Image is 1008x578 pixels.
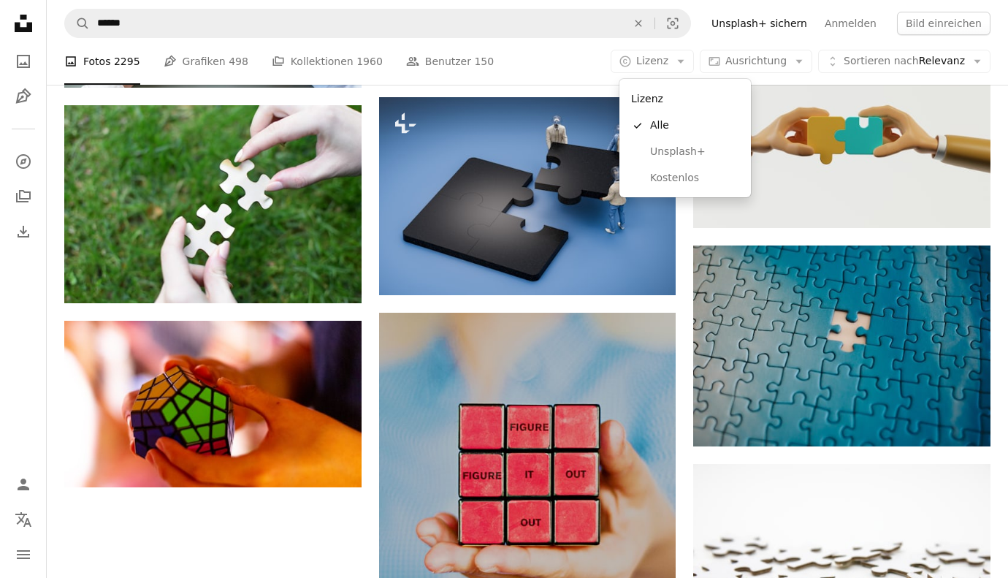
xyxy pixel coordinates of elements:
div: Lizenz [625,85,745,113]
span: Alle [650,118,739,133]
span: Kostenlos [650,171,739,186]
button: Lizenz [611,50,694,73]
span: Lizenz [636,55,668,66]
button: Ausrichtung [700,50,812,73]
span: Unsplash+ [650,145,739,159]
div: Lizenz [619,79,751,197]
